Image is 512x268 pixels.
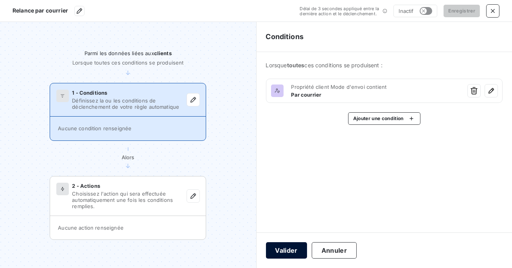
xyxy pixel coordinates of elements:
button: Valider [266,242,307,259]
span: Par courrier [291,92,460,98]
span: 1 - Conditions [72,90,107,96]
button: Ajouter une condition [348,112,420,125]
span: Choisissez l'action qui sera effectuée automatiquement une fois les conditions remplies. [72,191,187,209]
span: clients [154,50,172,56]
span: Relance par courrier [13,7,68,14]
h5: Conditions [266,31,304,42]
iframe: Intercom live chat [485,241,504,260]
span: toutes [287,62,305,68]
span: 2 - Actions [72,183,100,189]
span: Lorsque toutes ces conditions se produisent [72,59,183,66]
span: Parmi les données liées aux [84,50,172,56]
button: Annuler [312,242,357,259]
span: Inactif [399,8,413,14]
span: Aucune action renseignée [58,225,124,231]
button: Enregistrer [444,5,480,17]
span: Délai de 3 secondes appliqué entre la dernière action et le déclenchement. [300,6,379,16]
span: Aucune condition renseignée [58,125,131,131]
span: Alors [122,151,135,162]
span: Définissez la ou les conditions de déclenchement de votre règle automatique [72,97,187,110]
span: Propriété client Mode d'envoi contient [291,84,460,90]
span: Lorsque ces conditions se produisent : [266,61,503,69]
